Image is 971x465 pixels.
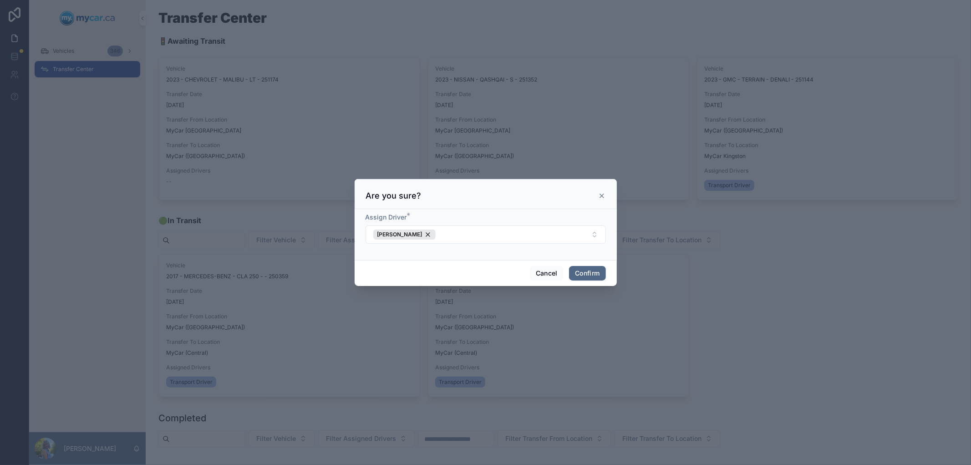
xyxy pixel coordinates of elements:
button: Select Button [366,225,606,244]
button: Cancel [530,266,564,281]
button: Unselect 73 [373,230,436,240]
span: Assign Driver [366,213,407,221]
button: Confirm [569,266,605,281]
h3: Are you sure? [366,190,422,201]
span: [PERSON_NAME] [377,231,422,238]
